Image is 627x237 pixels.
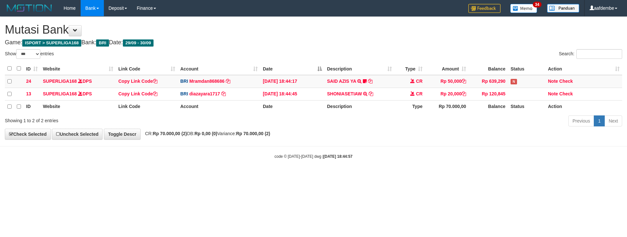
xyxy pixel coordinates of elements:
img: Feedback.jpg [468,4,501,13]
a: Check [559,79,573,84]
a: Note [548,91,558,96]
span: BRI [180,91,188,96]
a: 1 [594,115,605,126]
th: Website [40,100,116,113]
td: Rp 639,290 [469,75,508,88]
th: Balance [469,62,508,75]
a: Toggle Descr [104,129,141,140]
a: SUPERLIGA168 [43,91,77,96]
a: Copy Rp 20,000 to clipboard [462,91,466,96]
img: panduan.png [547,4,579,13]
a: Check Selected [5,129,51,140]
a: diazayara1717 [189,91,220,96]
small: code © [DATE]-[DATE] dwg | [274,154,353,159]
a: SHONIASETIAW [327,91,362,96]
a: Copy Link Code [118,79,157,84]
label: Show entries [5,49,54,59]
a: SAID AZIS YA [327,79,356,84]
th: Action: activate to sort column ascending [545,62,622,75]
td: DPS [40,88,116,100]
a: Previous [568,115,594,126]
td: [DATE] 18:44:17 [260,75,324,88]
th: Rp 70.000,00 [425,100,469,113]
th: Balance [469,100,508,113]
span: ISPORT > SUPERLIGA168 [22,39,81,47]
td: [DATE] 18:44:45 [260,88,324,100]
td: Rp 20,000 [425,88,469,100]
a: Copy Mramdan868686 to clipboard [226,79,230,84]
a: Copy diazayara1717 to clipboard [221,91,226,96]
span: BRI [180,79,188,84]
span: CR [416,79,423,84]
span: CR [416,91,423,96]
th: Link Code: activate to sort column ascending [116,62,178,75]
th: Amount: activate to sort column ascending [425,62,469,75]
span: Has Note [511,79,517,84]
strong: Rp 0,00 (0) [194,131,217,136]
a: Copy SHONIASETIAW to clipboard [369,91,373,96]
th: Date [260,100,324,113]
th: Account: activate to sort column ascending [178,62,260,75]
a: Check [559,91,573,96]
th: Action [545,100,622,113]
th: Account [178,100,260,113]
th: Type: activate to sort column ascending [394,62,425,75]
td: DPS [40,75,116,88]
th: Description: activate to sort column ascending [324,62,394,75]
a: Next [604,115,622,126]
span: 24 [26,79,31,84]
span: 29/09 - 30/09 [123,39,154,47]
span: BRI [96,39,109,47]
input: Search: [576,49,622,59]
div: Showing 1 to 2 of 2 entries [5,115,256,124]
th: Website: activate to sort column ascending [40,62,116,75]
th: Status [508,100,545,113]
a: Note [548,79,558,84]
a: Copy Rp 50,000 to clipboard [462,79,466,84]
a: Mramdan868686 [189,79,224,84]
th: Type [394,100,425,113]
a: Copy SAID AZIS YA to clipboard [368,79,373,84]
img: Button%20Memo.svg [510,4,537,13]
th: Description [324,100,394,113]
a: Uncheck Selected [52,129,103,140]
td: Rp 120,845 [469,88,508,100]
th: Link Code [116,100,178,113]
span: CR: DB: Variance: [142,131,270,136]
a: SUPERLIGA168 [43,79,77,84]
strong: Rp 70.000,00 (2) [153,131,187,136]
th: Status [508,62,545,75]
h1: Mutasi Bank [5,23,622,36]
strong: [DATE] 18:44:57 [323,154,353,159]
h4: Game: Bank: Date: [5,39,622,46]
a: Copy Link Code [118,91,157,96]
span: 34 [533,2,542,7]
select: Showentries [16,49,40,59]
td: Rp 50,000 [425,75,469,88]
th: Date: activate to sort column descending [260,62,324,75]
span: 13 [26,91,31,96]
label: Search: [559,49,622,59]
th: ID: activate to sort column ascending [24,62,40,75]
th: ID [24,100,40,113]
img: MOTION_logo.png [5,3,54,13]
strong: Rp 70.000,00 (2) [236,131,270,136]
